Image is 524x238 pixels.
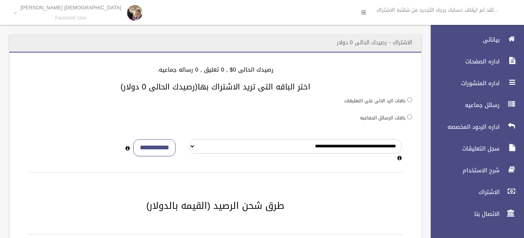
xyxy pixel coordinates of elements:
p: [DEMOGRAPHIC_DATA] [PERSON_NAME] [21,5,122,10]
span: سجل التعليقات [424,145,502,152]
span: بياناتى [424,36,502,44]
a: اداره الردود المخصصه [424,118,524,135]
span: الاتصال بنا [424,210,502,218]
h3: اختر الباقه التى تريد الاشتراك بها(رصيدك الحالى 0 دولار) [19,82,412,91]
h4: رصيدك الحالى 0$ , 0 تعليق , 0 رساله جماعيه. [19,66,412,73]
span: اداره الردود المخصصه [424,123,502,131]
a: سجل التعليقات [424,140,524,157]
span: شرح الاستخدام [424,166,502,174]
a: شرح الاستخدام [424,162,524,179]
span: اداره الصفحات [424,58,502,65]
a: الاتصال بنا [424,205,524,222]
a: الاشتراك [424,184,524,201]
small: Facebook User [21,15,122,21]
h2: طرق شحن الرصيد (القيمه بالدولار) [19,201,412,211]
header: الاشتراك - رصيدك الحالى 0 دولار [327,35,421,50]
span: اداره المنشورات [424,79,502,87]
span: رسائل جماعيه [424,101,502,109]
span: الاشتراك [424,188,502,196]
a: بياناتى [424,31,524,48]
label: باقات الرد الالى على التعليقات [344,96,406,105]
a: رسائل جماعيه [424,96,524,114]
a: اداره المنشورات [424,75,524,92]
a: اداره الصفحات [424,53,524,70]
label: باقات الرسائل الجماعيه [360,114,406,122]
